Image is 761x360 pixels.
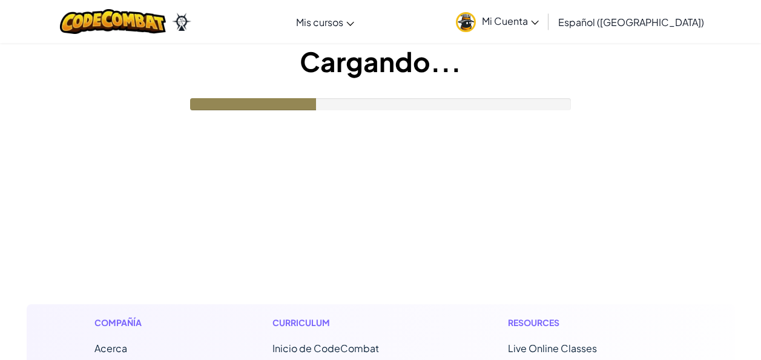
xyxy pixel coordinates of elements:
span: Mi Cuenta [482,15,539,27]
a: Mis cursos [290,5,360,38]
img: avatar [456,12,476,32]
h1: Resources [508,316,667,329]
span: Inicio de CodeCombat [272,342,379,355]
a: Mi Cuenta [450,2,545,41]
h1: Compañía [94,316,196,329]
h1: Curriculum [272,316,432,329]
a: Acerca [94,342,127,355]
span: Mis cursos [296,16,343,28]
a: Live Online Classes [508,342,597,355]
img: CodeCombat logo [60,9,166,34]
a: Español ([GEOGRAPHIC_DATA]) [552,5,710,38]
img: Ozaria [172,13,191,31]
span: Español ([GEOGRAPHIC_DATA]) [558,16,704,28]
